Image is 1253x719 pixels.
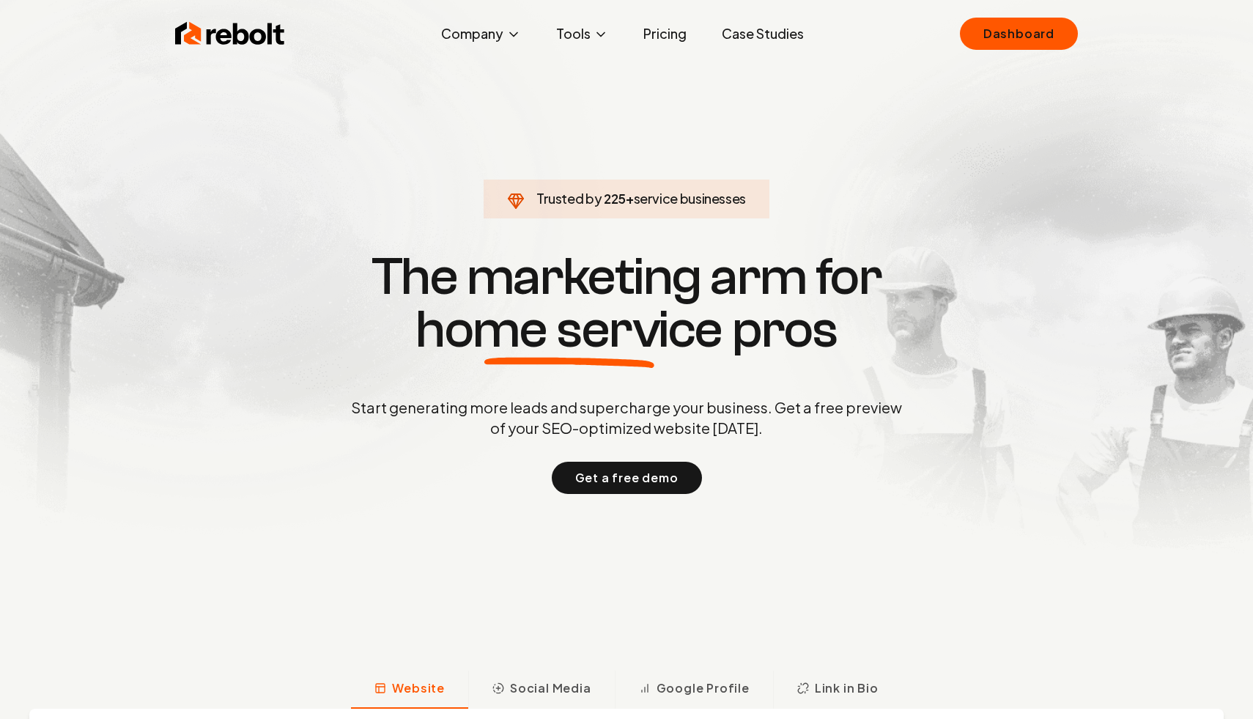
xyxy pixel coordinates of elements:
[710,19,816,48] a: Case Studies
[468,671,615,709] button: Social Media
[634,190,747,207] span: service businesses
[615,671,773,709] button: Google Profile
[773,671,902,709] button: Link in Bio
[657,679,750,697] span: Google Profile
[275,251,978,356] h1: The marketing arm for pros
[351,671,468,709] button: Website
[415,303,722,356] span: home service
[392,679,445,697] span: Website
[510,679,591,697] span: Social Media
[632,19,698,48] a: Pricing
[429,19,533,48] button: Company
[348,397,905,438] p: Start generating more leads and supercharge your business. Get a free preview of your SEO-optimiz...
[960,18,1078,50] a: Dashboard
[815,679,879,697] span: Link in Bio
[604,188,626,209] span: 225
[544,19,620,48] button: Tools
[536,190,602,207] span: Trusted by
[175,19,285,48] img: Rebolt Logo
[626,190,634,207] span: +
[552,462,702,494] button: Get a free demo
